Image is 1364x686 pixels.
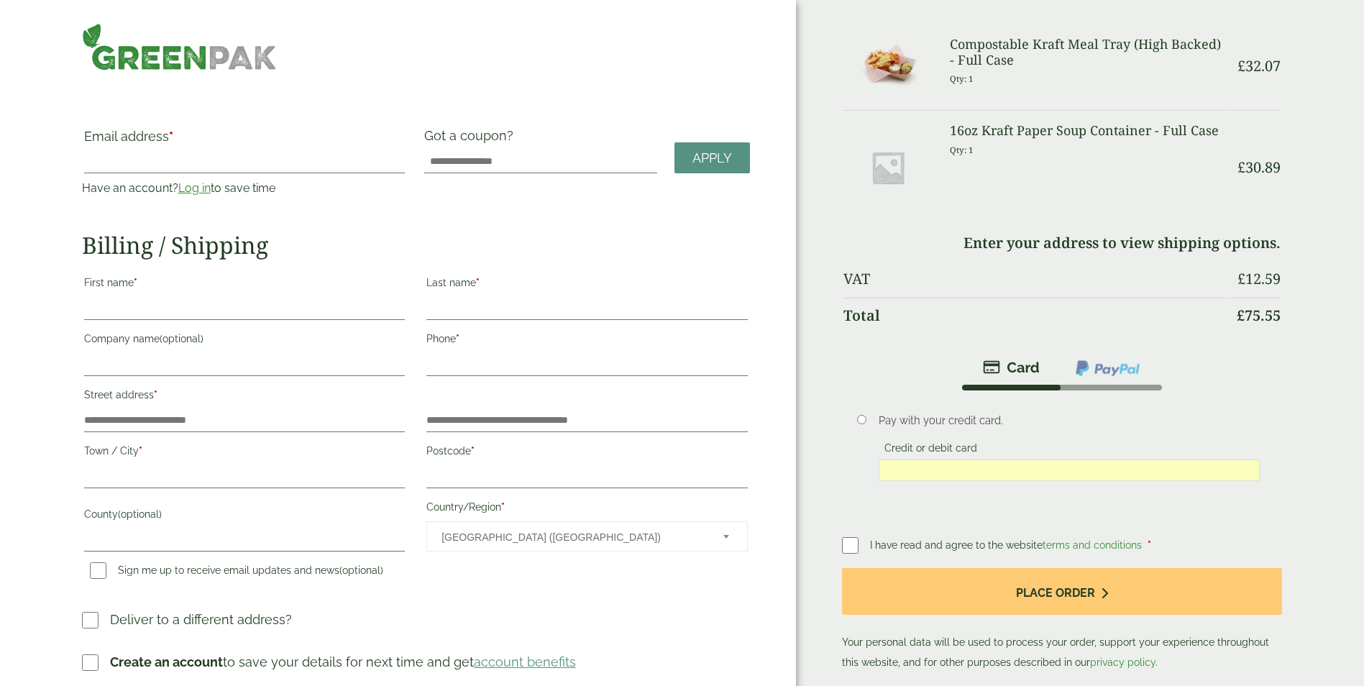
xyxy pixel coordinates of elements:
small: Qty: 1 [950,73,974,84]
p: Have an account? to save time [82,180,407,197]
abbr: required [169,129,173,144]
h2: Billing / Shipping [82,232,750,259]
label: Street address [84,385,405,409]
label: First name [84,273,405,297]
label: Company name [84,329,405,353]
label: Sign me up to receive email updates and news [84,564,389,580]
h3: 16oz Kraft Paper Soup Container - Full Case [950,123,1227,139]
p: Your personal data will be used to process your order, support your experience throughout this we... [842,568,1283,672]
label: Got a coupon? [424,128,519,150]
img: ppcp-gateway.png [1074,359,1141,378]
p: Deliver to a different address? [110,610,292,629]
abbr: required [471,445,475,457]
img: stripe.png [983,359,1040,376]
abbr: required [501,501,505,513]
iframe: Secure card payment input frame [883,464,1255,477]
a: privacy policy [1090,657,1155,668]
a: Apply [674,142,750,173]
span: (optional) [118,508,162,520]
abbr: required [134,277,137,288]
bdi: 12.59 [1237,269,1281,288]
span: (optional) [160,333,203,344]
strong: Create an account [110,654,223,669]
bdi: 30.89 [1237,157,1281,177]
p: Pay with your credit card. [879,413,1260,429]
label: Country/Region [426,497,747,521]
span: £ [1237,157,1245,177]
th: Total [843,298,1227,333]
abbr: required [154,389,157,401]
a: Log in [178,181,211,195]
label: Last name [426,273,747,297]
label: Email address [84,130,405,150]
bdi: 32.07 [1237,56,1281,76]
span: Apply [692,150,732,166]
span: £ [1237,56,1245,76]
span: (optional) [339,564,383,576]
label: Credit or debit card [879,442,983,458]
img: Placeholder [843,123,933,212]
th: VAT [843,262,1227,296]
span: £ [1237,269,1245,288]
p: to save your details for next time and get [110,652,576,672]
span: £ [1237,306,1245,325]
a: terms and conditions [1043,539,1142,551]
bdi: 75.55 [1237,306,1281,325]
label: Postcode [426,441,747,465]
h3: Compostable Kraft Meal Tray (High Backed) - Full Case [950,37,1227,68]
small: Qty: 1 [950,145,974,155]
button: Place order [842,568,1283,615]
span: I have read and agree to the website [870,539,1145,551]
label: County [84,504,405,529]
abbr: required [476,277,480,288]
input: Sign me up to receive email updates and news(optional) [90,562,106,579]
span: United Kingdom (UK) [441,522,703,552]
span: Country/Region [426,521,747,552]
label: Phone [426,329,747,353]
abbr: required [456,333,459,344]
a: account benefits [474,654,576,669]
img: GreenPak Supplies [82,23,277,70]
abbr: required [1148,539,1151,551]
abbr: required [139,445,142,457]
td: Enter your address to view shipping options. [843,226,1281,260]
label: Town / City [84,441,405,465]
